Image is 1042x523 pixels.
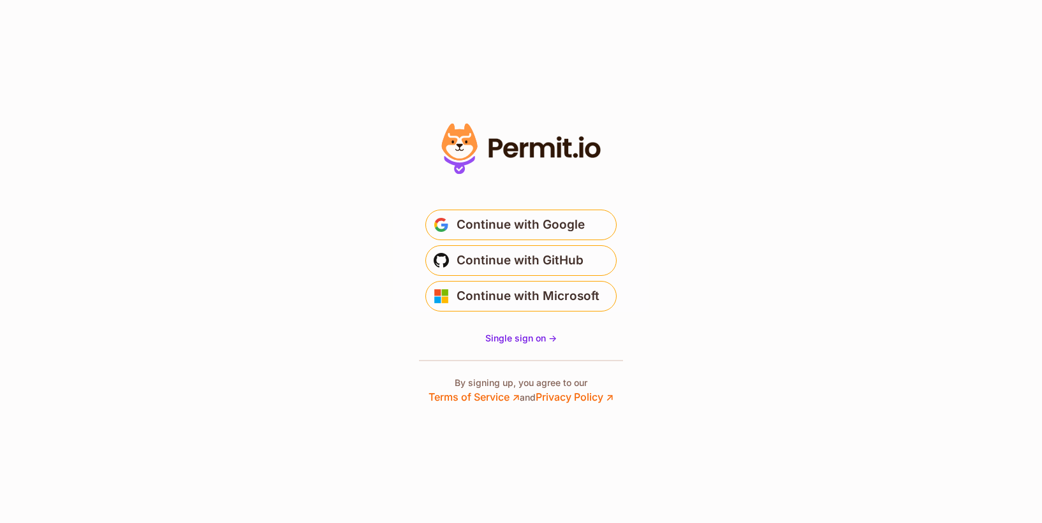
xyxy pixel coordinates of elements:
[457,215,585,235] span: Continue with Google
[485,333,557,343] span: Single sign on ->
[457,286,599,306] span: Continue with Microsoft
[536,390,613,403] a: Privacy Policy ↗
[457,250,583,271] span: Continue with GitHub
[485,332,557,345] a: Single sign on ->
[425,281,617,312] button: Continue with Microsoft
[429,376,613,405] p: By signing up, you agree to our and
[425,245,617,276] button: Continue with GitHub
[425,210,617,240] button: Continue with Google
[429,390,520,403] a: Terms of Service ↗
